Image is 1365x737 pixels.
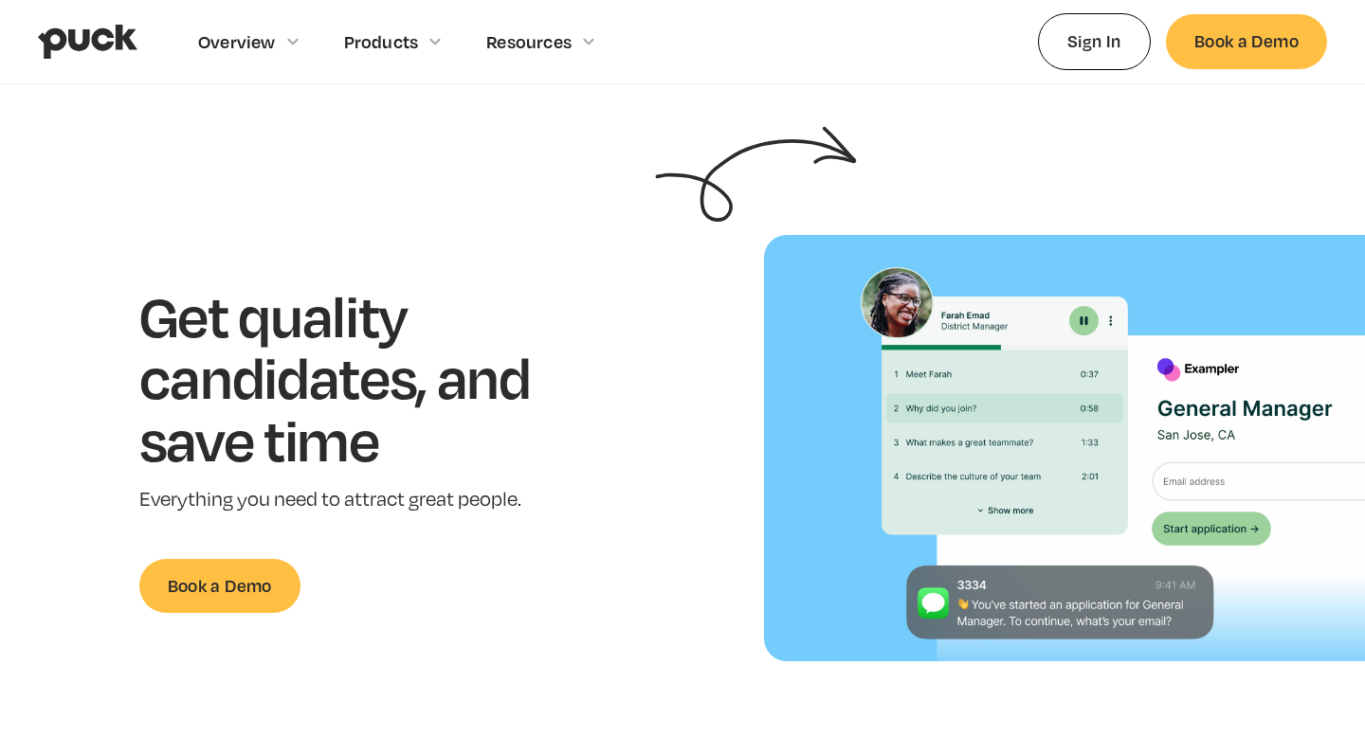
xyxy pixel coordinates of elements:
div: Overview [198,31,276,52]
p: Everything you need to attract great people. [139,486,590,513]
a: Book a Demo [1166,14,1327,68]
div: Products [344,31,419,52]
a: Book a Demo [139,559,300,613]
div: Resources [486,31,572,52]
a: Sign In [1038,13,1151,69]
h1: Get quality candidates, and save time [139,284,590,471]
